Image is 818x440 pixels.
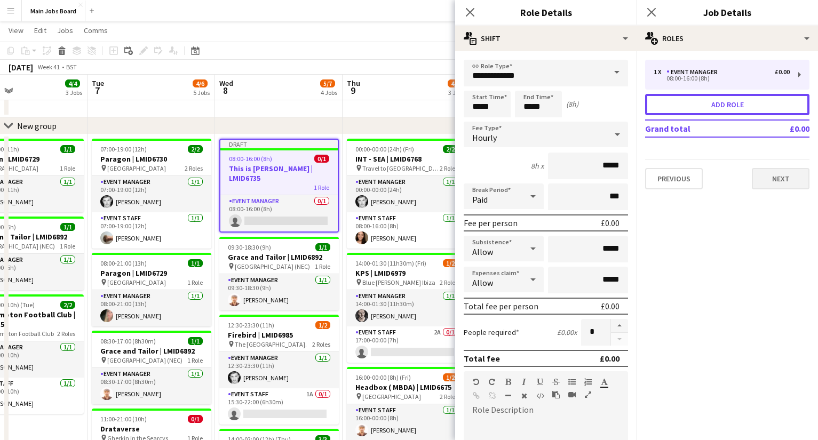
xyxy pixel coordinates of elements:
[219,237,339,310] app-job-card: 09:30-18:30 (9h)1/1Grace and Tailor | LMID6892 [GEOGRAPHIC_DATA] (NEC)1 RoleEvent Manager1/109:30...
[601,218,620,228] div: £0.00
[92,139,211,249] app-job-card: 07:00-19:00 (12h)2/2Paragon | LMID6730 [GEOGRAPHIC_DATA]2 RolesEvent Manager1/107:00-19:00 (12h)[...
[219,78,233,88] span: Wed
[187,356,203,364] span: 1 Role
[235,340,307,348] span: The [GEOGRAPHIC_DATA].
[552,390,560,399] button: Paste as plain text
[455,26,637,51] div: Shift
[552,378,560,386] button: Strikethrough
[440,164,458,172] span: 2 Roles
[504,378,512,386] button: Bold
[464,218,518,228] div: Fee per person
[235,262,310,270] span: [GEOGRAPHIC_DATA] (NEC)
[100,145,147,153] span: 07:00-19:00 (12h)
[65,79,80,87] span: 4/4
[60,301,75,309] span: 2/2
[536,391,544,400] button: HTML Code
[775,68,790,76] div: £0.00
[188,145,203,153] span: 2/2
[188,415,203,423] span: 0/1
[35,63,62,71] span: Week 41
[347,78,360,88] span: Thu
[611,319,628,333] button: Increase
[90,84,104,97] span: 7
[464,301,538,311] div: Total fee per person
[92,290,211,326] app-card-role: Event Manager1/108:00-21:00 (13h)[PERSON_NAME]
[362,164,440,172] span: Travel to [GEOGRAPHIC_DATA]
[355,259,426,267] span: 14:00-01:30 (11h30m) (Fri)
[312,340,330,348] span: 2 Roles
[315,262,330,270] span: 1 Role
[100,259,147,267] span: 08:00-21:00 (13h)
[219,352,339,388] app-card-role: Event Manager1/112:30-23:30 (11h)[PERSON_NAME]
[22,1,85,21] button: Main Jobs Board
[107,164,166,172] span: [GEOGRAPHIC_DATA]
[472,378,480,386] button: Undo
[66,89,82,97] div: 3 Jobs
[92,253,211,326] app-job-card: 08:00-21:00 (13h)1/1Paragon | LMID6729 [GEOGRAPHIC_DATA]1 RoleEvent Manager1/108:00-21:00 (13h)[P...
[536,378,544,386] button: Underline
[80,23,112,37] a: Comms
[531,161,544,171] div: 8h x
[566,99,578,109] div: (8h)
[645,94,809,115] button: Add role
[440,393,458,401] span: 2 Roles
[347,253,466,363] div: 14:00-01:30 (11h30m) (Fri)1/2KPS | LMID6979 Blue [PERSON_NAME] Ibiza2 RolesEvent Manager1/114:00-...
[53,23,77,37] a: Jobs
[34,26,46,35] span: Edit
[219,315,339,425] div: 12:30-23:30 (11h)1/2Firebird | LMID6985 The [GEOGRAPHIC_DATA].2 RolesEvent Manager1/112:30-23:30 ...
[219,330,339,340] h3: Firebird | LMID6985
[92,331,211,404] app-job-card: 08:30-17:00 (8h30m)1/1Grace and Tailor | LMID6892 [GEOGRAPHIC_DATA] (NEC)1 RoleEvent Manager1/108...
[92,346,211,356] h3: Grace and Tailor | LMID6892
[219,252,339,262] h3: Grace and Tailor | LMID6892
[347,290,466,326] app-card-role: Event Manager1/114:00-01:30 (11h30m)[PERSON_NAME]
[557,327,577,337] div: £0.00 x
[229,155,272,163] span: 08:00-16:00 (8h)
[637,5,818,19] h3: Job Details
[228,321,274,329] span: 12:30-23:30 (11h)
[92,176,211,212] app-card-role: Event Manager1/107:00-19:00 (12h)[PERSON_NAME]
[448,89,465,97] div: 3 Jobs
[187,278,203,286] span: 1 Role
[347,139,466,249] div: 00:00-00:00 (24h) (Fri)2/2INT - SEA | LMID6768 Travel to [GEOGRAPHIC_DATA]2 RolesEvent Manager1/1...
[193,79,208,87] span: 4/6
[448,79,463,87] span: 4/6
[92,78,104,88] span: Tue
[220,195,338,231] app-card-role: Event Manager0/108:00-16:00 (8h)
[92,268,211,278] h3: Paragon | LMID6729
[9,62,33,73] div: [DATE]
[66,63,77,71] div: BST
[92,212,211,249] app-card-role: Event Staff1/107:00-19:00 (12h)[PERSON_NAME]
[220,140,338,148] div: Draft
[17,121,57,131] div: New group
[440,278,458,286] span: 2 Roles
[443,259,458,267] span: 1/2
[188,259,203,267] span: 1/1
[654,68,666,76] div: 1 x
[347,154,466,164] h3: INT - SEA | LMID6768
[347,326,466,363] app-card-role: Event Staff2A0/117:00-00:00 (7h)
[4,23,28,37] a: View
[443,145,458,153] span: 2/2
[57,330,75,338] span: 2 Roles
[9,26,23,35] span: View
[321,89,337,97] div: 4 Jobs
[60,223,75,231] span: 1/1
[107,356,182,364] span: [GEOGRAPHIC_DATA] (NEC)
[314,155,329,163] span: 0/1
[600,353,620,364] div: £0.00
[600,378,608,386] button: Text Color
[100,415,147,423] span: 11:00-21:00 (10h)
[315,243,330,251] span: 1/1
[228,243,271,251] span: 09:30-18:30 (9h)
[60,164,75,172] span: 1 Role
[347,176,466,212] app-card-role: Event Manager1/100:00-00:00 (24h)[PERSON_NAME]
[218,84,233,97] span: 8
[645,120,759,137] td: Grand total
[362,278,435,286] span: Blue [PERSON_NAME] Ibiza
[584,390,592,399] button: Fullscreen
[60,242,75,250] span: 1 Role
[347,212,466,249] app-card-role: Event Staff1/108:00-16:00 (8h)[PERSON_NAME]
